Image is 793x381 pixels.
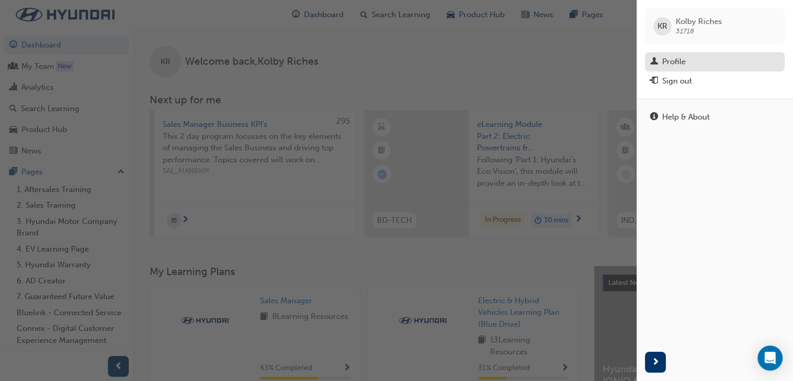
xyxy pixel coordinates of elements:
[645,108,785,127] a: Help & About
[650,57,658,67] span: man-icon
[650,77,658,86] span: exit-icon
[662,75,692,87] div: Sign out
[645,72,785,91] button: Sign out
[662,111,710,123] div: Help & About
[676,17,722,26] span: Kolby Riches
[650,113,658,122] span: info-icon
[652,356,660,369] span: next-icon
[645,52,785,72] a: Profile
[662,56,686,68] div: Profile
[758,346,783,371] div: Open Intercom Messenger
[657,20,667,32] span: KR
[676,27,694,35] span: 31718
